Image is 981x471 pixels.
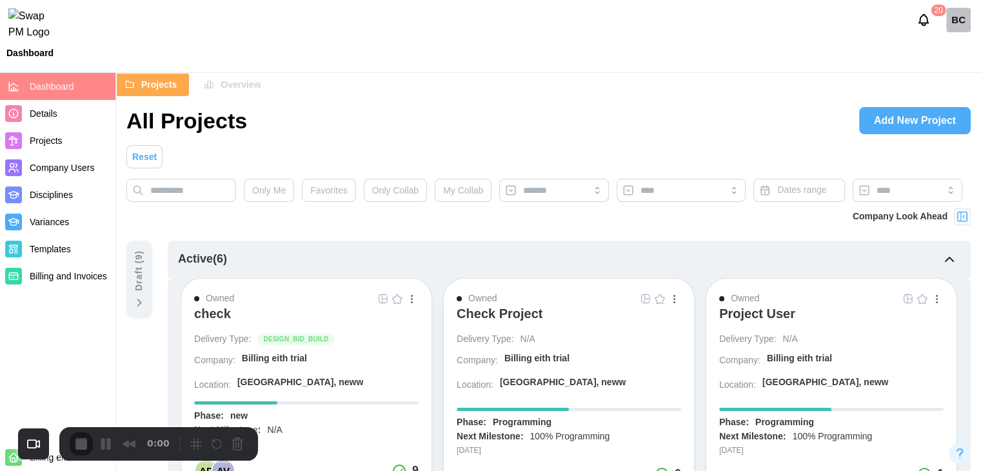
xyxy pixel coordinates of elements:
img: Empty Star [655,294,665,304]
div: Dashboard [6,48,54,57]
div: 100% Programming [792,430,872,443]
button: Reset [126,145,163,168]
span: Reset [132,146,157,168]
div: Company: [194,354,235,367]
a: check [194,306,419,333]
div: Next Milestone: [194,424,261,437]
h1: All Projects [126,106,247,135]
img: Project Look Ahead Button [956,210,969,223]
div: N/A [782,333,797,346]
a: Project User [719,306,944,333]
span: DESIGN_BID_BUILD [263,334,328,345]
div: Owned [468,292,497,306]
div: Location: [719,379,756,392]
button: Notifications [913,9,935,31]
div: [GEOGRAPHIC_DATA], neww [500,376,626,389]
button: Grid Icon [376,292,390,306]
div: Delivery Type: [194,333,251,346]
button: My Collab [435,179,491,202]
button: Grid Icon [901,292,915,306]
span: Billing and Invoices [30,271,107,281]
div: Phase: [194,410,224,423]
img: Grid Icon [640,294,651,304]
span: Only Me [252,179,286,201]
img: Grid Icon [378,294,388,304]
div: BC [946,8,971,32]
span: Disciplines [30,190,73,200]
button: Dates range [753,179,844,202]
div: Company: [457,354,498,367]
span: Projects [30,135,63,146]
span: Only Collab [372,179,419,201]
div: Next Milestone: [719,430,786,443]
span: Add New Project [874,108,956,134]
span: Dates range [777,185,826,195]
div: 100% Programming [530,430,609,443]
button: Favorites [302,179,356,202]
div: Programming [493,416,551,429]
span: Templates [30,244,71,254]
div: Company Look Ahead [853,210,947,224]
div: Draft ( 9 ) [132,250,146,291]
div: N/A [267,424,282,437]
div: [GEOGRAPHIC_DATA], neww [762,376,889,389]
a: Billing eith trial [242,352,419,370]
a: Check Project [457,306,681,333]
div: Location: [194,379,231,392]
div: TBD [194,438,419,450]
button: Empty Star [653,292,667,306]
button: Empty Star [915,292,929,306]
div: N/A [520,333,535,346]
div: new [230,410,248,423]
div: Owned [731,292,759,306]
div: [DATE] [719,445,944,457]
a: Add New Project [859,107,971,134]
div: Billing eith trial [504,352,570,365]
span: Favorites [310,179,348,201]
div: Billing eith trial [767,352,832,365]
div: Active ( 6 ) [178,250,227,268]
div: Phase: [457,416,486,429]
div: Delivery Type: [457,333,513,346]
div: Owned [206,292,234,306]
img: Empty Star [917,294,927,304]
span: Overview [221,74,261,95]
span: Details [30,108,57,119]
div: Next Milestone: [457,430,523,443]
img: Grid Icon [903,294,913,304]
button: Grid Icon [639,292,653,306]
span: My Collab [443,179,483,201]
div: Check Project [457,306,542,321]
div: Delivery Type: [719,333,776,346]
button: Empty Star [390,292,404,306]
img: Swap PM Logo [8,8,61,41]
div: [DATE] [457,445,681,457]
button: Only Collab [364,179,427,202]
a: Billing eith trial [504,352,681,370]
button: Overview [195,73,273,96]
div: Company: [719,354,760,367]
span: Variances [30,217,69,227]
a: Billing check [946,8,971,32]
div: Project User [719,306,795,321]
div: [GEOGRAPHIC_DATA], neww [237,376,364,389]
div: check [194,306,231,321]
div: Billing eith trial [242,352,307,365]
span: Projects [141,74,177,95]
span: Billing eith trial [30,452,88,463]
button: Projects [116,73,189,96]
div: Programming [755,416,814,429]
img: Empty Star [392,294,402,304]
span: Company Users [30,163,94,173]
span: Dashboard [30,81,74,92]
div: Location: [457,379,493,392]
div: 20 [931,5,946,16]
button: Only Me [244,179,294,202]
a: Billing eith trial [767,352,944,370]
div: Phase: [719,416,749,429]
